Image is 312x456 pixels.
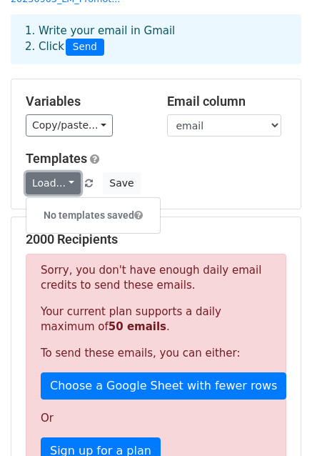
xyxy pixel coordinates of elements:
span: Send [66,39,104,56]
strong: 50 emails [109,320,166,333]
h5: 2000 Recipients [26,232,286,247]
p: Or [41,411,271,426]
p: Sorry, you don't have enough daily email credits to send these emails. [41,263,271,293]
a: Copy/paste... [26,114,113,137]
div: 1. Write your email in Gmail 2. Click [14,23,298,56]
a: Templates [26,151,87,166]
a: Choose a Google Sheet with fewer rows [41,372,286,400]
button: Save [103,172,140,194]
iframe: Chat Widget [241,387,312,456]
p: Your current plan supports a daily maximum of . [41,304,271,334]
h5: Variables [26,94,146,109]
h5: Email column [167,94,287,109]
a: Load... [26,172,81,194]
h6: No templates saved [26,204,160,227]
p: To send these emails, you can either: [41,346,271,361]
